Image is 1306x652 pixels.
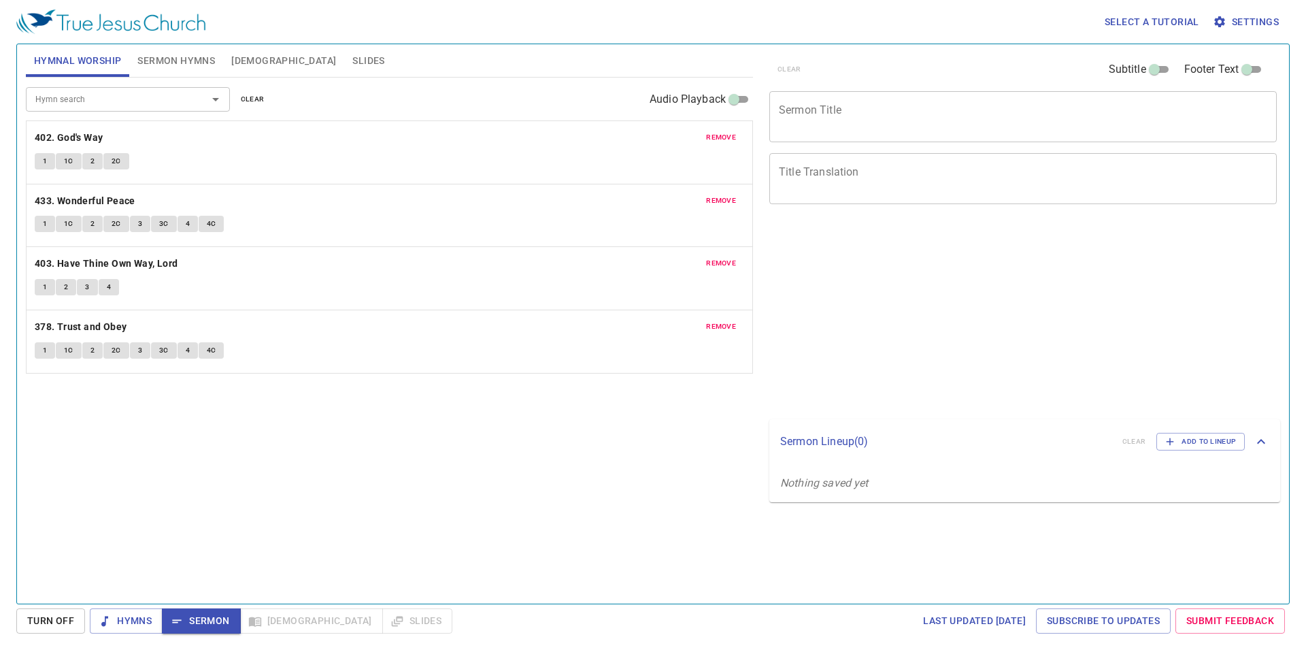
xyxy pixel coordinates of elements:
[159,344,169,357] span: 3C
[43,344,47,357] span: 1
[706,195,736,207] span: remove
[35,193,135,210] b: 433. Wonderful Peace
[16,608,85,634] button: Turn Off
[1105,14,1199,31] span: Select a tutorial
[90,218,95,230] span: 2
[35,216,55,232] button: 1
[352,52,384,69] span: Slides
[99,279,119,295] button: 4
[186,218,190,230] span: 4
[1186,613,1274,630] span: Submit Feedback
[207,218,216,230] span: 4C
[1175,608,1285,634] a: Submit Feedback
[56,342,82,359] button: 1C
[64,218,73,230] span: 1C
[85,281,89,293] span: 3
[112,155,121,167] span: 2C
[780,476,869,489] i: Nothing saved yet
[706,257,736,270] span: remove
[35,319,129,336] button: 378. Trust and Obey
[138,218,142,230] span: 3
[64,155,73,167] span: 1C
[231,52,336,69] span: [DEMOGRAPHIC_DATA]
[1165,436,1236,448] span: Add to Lineup
[199,342,224,359] button: 4C
[706,321,736,333] span: remove
[103,153,129,169] button: 2C
[1210,10,1284,35] button: Settings
[90,344,95,357] span: 2
[77,279,97,295] button: 3
[35,129,103,146] b: 402. God's Way
[1184,61,1239,78] span: Footer Text
[56,153,82,169] button: 1C
[650,91,726,108] span: Audio Playback
[206,90,225,109] button: Open
[101,613,152,630] span: Hymns
[1047,613,1160,630] span: Subscribe to Updates
[207,344,216,357] span: 4C
[16,10,205,34] img: True Jesus Church
[56,279,76,295] button: 2
[698,129,744,146] button: remove
[780,434,1111,450] p: Sermon Lineup ( 0 )
[1099,10,1205,35] button: Select a tutorial
[112,344,121,357] span: 2C
[698,193,744,209] button: remove
[43,281,47,293] span: 1
[35,255,178,272] b: 403. Have Thine Own Way, Lord
[178,342,198,359] button: 4
[82,153,103,169] button: 2
[186,344,190,357] span: 4
[138,344,142,357] span: 3
[35,255,180,272] button: 403. Have Thine Own Way, Lord
[64,344,73,357] span: 1C
[151,216,177,232] button: 3C
[35,153,55,169] button: 1
[173,613,229,630] span: Sermon
[1216,14,1279,31] span: Settings
[162,608,240,634] button: Sermon
[769,419,1280,464] div: Sermon Lineup(0)clearAdd to Lineup
[918,608,1031,634] a: Last updated [DATE]
[82,342,103,359] button: 2
[56,216,82,232] button: 1C
[233,91,273,108] button: clear
[35,129,105,146] button: 402. God's Way
[35,279,55,295] button: 1
[43,155,47,167] span: 1
[43,218,47,230] span: 1
[1156,433,1245,451] button: Add to Lineup
[130,342,150,359] button: 3
[764,218,1177,414] iframe: from-child
[178,216,198,232] button: 4
[241,93,265,105] span: clear
[698,319,744,335] button: remove
[698,255,744,272] button: remove
[82,216,103,232] button: 2
[706,131,736,144] span: remove
[151,342,177,359] button: 3C
[35,342,55,359] button: 1
[1036,608,1171,634] a: Subscribe to Updates
[90,155,95,167] span: 2
[159,218,169,230] span: 3C
[103,216,129,232] button: 2C
[112,218,121,230] span: 2C
[64,281,68,293] span: 2
[35,319,127,336] b: 378. Trust and Obey
[107,281,111,293] span: 4
[27,613,74,630] span: Turn Off
[199,216,224,232] button: 4C
[130,216,150,232] button: 3
[1109,61,1146,78] span: Subtitle
[35,193,137,210] button: 433. Wonderful Peace
[90,608,163,634] button: Hymns
[103,342,129,359] button: 2C
[34,52,122,69] span: Hymnal Worship
[923,613,1026,630] span: Last updated [DATE]
[137,52,215,69] span: Sermon Hymns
